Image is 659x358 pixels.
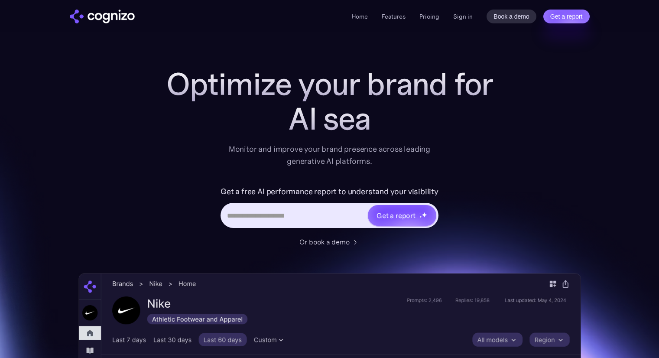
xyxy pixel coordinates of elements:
a: Or book a demo [299,237,360,247]
div: AI sea [156,101,503,136]
a: Features [382,13,406,20]
a: Home [352,13,368,20]
img: star [422,212,427,218]
a: Pricing [419,13,439,20]
h1: Optimize your brand for [156,67,503,101]
a: Get a report [543,10,590,23]
img: star [419,212,421,214]
img: cognizo logo [70,10,135,23]
form: Hero URL Input Form [221,185,438,232]
div: Or book a demo [299,237,350,247]
a: Get a reportstarstarstar [367,204,437,227]
div: Get a report [377,210,416,221]
label: Get a free AI performance report to understand your visibility [221,185,438,199]
img: star [419,215,422,218]
div: Monitor and improve your brand presence across leading generative AI platforms. [223,143,436,167]
a: Sign in [453,11,473,22]
a: Book a demo [487,10,536,23]
a: home [70,10,135,23]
